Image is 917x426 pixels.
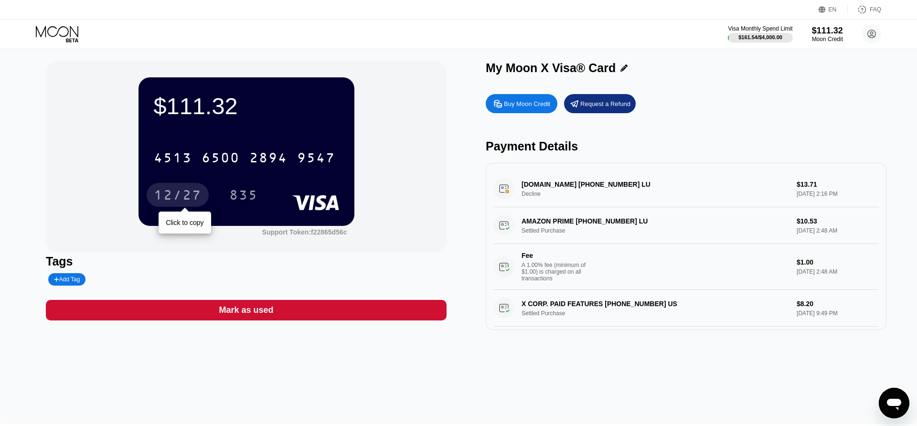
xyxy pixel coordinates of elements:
div: EN [819,5,848,14]
div: Mark as used [219,305,273,316]
div: Buy Moon Credit [486,94,557,113]
div: 12/27 [154,189,202,204]
div: Fee [522,252,588,259]
div: Tags [46,255,447,268]
div: 4513 [154,151,192,167]
div: 4513650028949547 [148,146,341,170]
div: Request a Refund [580,100,630,108]
div: 2894 [249,151,288,167]
div: Payment Details [486,139,886,153]
div: $111.32Moon Credit [812,26,843,43]
div: Add Tag [48,273,85,286]
iframe: Schaltfläche zum Öffnen des Messaging-Fensters [879,388,909,418]
div: $1.00 [797,258,879,266]
div: 6500 [202,151,240,167]
div: FAQ [870,6,881,13]
div: $161.54 / $4,000.00 [738,34,782,40]
div: A 1.00% fee (minimum of $1.00) is charged on all transactions [522,262,593,282]
div: 835 [229,189,258,204]
div: Support Token: f22865d56c [262,228,347,236]
div: [DATE] 2:48 AM [797,268,879,275]
div: FeeA 1.00% fee (minimum of $1.00) is charged on all transactions$1.00[DATE] 9:49 PM [493,327,879,373]
div: EN [829,6,837,13]
div: Mark as used [46,300,447,320]
div: Buy Moon Credit [504,100,550,108]
div: FAQ [848,5,881,14]
div: Support Token:f22865d56c [262,228,347,236]
div: $111.32 [812,26,843,36]
div: $111.32 [154,93,339,119]
div: Request a Refund [564,94,636,113]
div: Click to copy [166,219,203,226]
div: Visa Monthly Spend Limit [728,25,792,32]
div: 9547 [297,151,335,167]
div: My Moon X Visa® Card [486,61,616,75]
div: Moon Credit [812,36,843,43]
div: Add Tag [54,276,80,283]
div: 12/27 [147,183,209,207]
div: Visa Monthly Spend Limit$161.54/$4,000.00 [728,25,792,43]
div: FeeA 1.00% fee (minimum of $1.00) is charged on all transactions$1.00[DATE] 2:48 AM [493,244,879,290]
div: 835 [222,183,265,207]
